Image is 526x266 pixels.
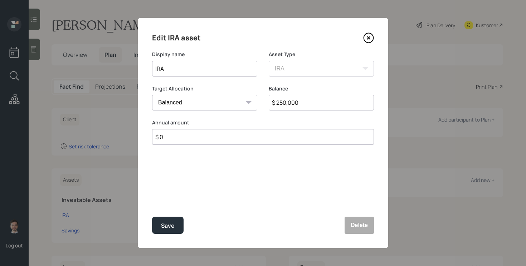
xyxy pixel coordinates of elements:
label: Asset Type [269,51,374,58]
h4: Edit IRA asset [152,32,201,44]
button: Save [152,217,184,234]
label: Annual amount [152,119,374,126]
label: Target Allocation [152,85,257,92]
button: Delete [345,217,374,234]
label: Display name [152,51,257,58]
div: Save [161,221,175,231]
label: Balance [269,85,374,92]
